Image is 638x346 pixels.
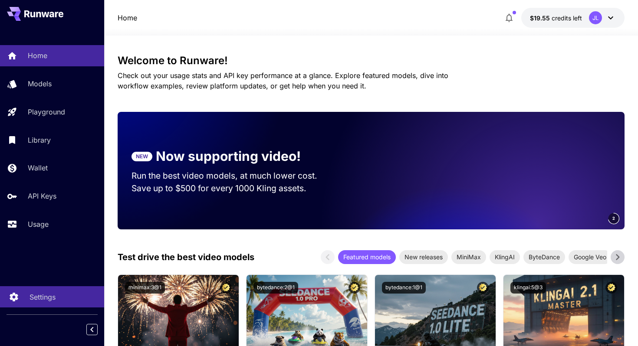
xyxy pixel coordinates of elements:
p: Models [28,78,52,89]
p: Run the best video models, at much lower cost. [132,170,334,182]
div: MiniMax [451,250,486,264]
span: Check out your usage stats and API key performance at a glance. Explore featured models, dive int... [118,71,448,90]
p: Test drive the best video models [118,251,254,264]
span: New releases [399,252,448,261]
a: Home [118,13,137,23]
span: $19.55 [530,14,552,22]
span: KlingAI [490,252,520,261]
button: bytedance:1@1 [382,282,426,294]
div: Featured models [338,250,396,264]
button: Certified Model – Vetted for best performance and includes a commercial license. [605,282,617,294]
span: Google Veo [569,252,612,261]
div: $19.5549 [530,13,582,23]
p: Home [28,50,47,61]
div: ByteDance [523,250,565,264]
button: minimax:3@1 [125,282,165,294]
p: Settings [30,292,56,302]
span: MiniMax [451,252,486,261]
h3: Welcome to Runware! [118,55,625,67]
button: Certified Model – Vetted for best performance and includes a commercial license. [477,282,489,294]
span: credits left [552,14,582,22]
p: API Keys [28,191,56,201]
nav: breadcrumb [118,13,137,23]
p: Now supporting video! [156,147,301,166]
p: NEW [136,153,148,160]
p: Library [28,135,51,145]
div: New releases [399,250,448,264]
p: Playground [28,107,65,117]
button: klingai:5@3 [510,282,546,294]
div: KlingAI [490,250,520,264]
button: bytedance:2@1 [253,282,298,294]
span: ByteDance [523,252,565,261]
button: Certified Model – Vetted for best performance and includes a commercial license. [349,282,360,294]
span: Featured models [338,252,396,261]
button: Certified Model – Vetted for best performance and includes a commercial license. [220,282,232,294]
div: Google Veo [569,250,612,264]
p: Wallet [28,163,48,173]
p: Usage [28,219,49,229]
button: $19.5549JL [521,8,625,28]
button: Collapse sidebar [86,324,98,335]
div: Collapse sidebar [93,322,104,337]
p: Save up to $500 for every 1000 Kling assets. [132,182,334,195]
span: 2 [612,215,615,222]
div: JL [589,11,602,24]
